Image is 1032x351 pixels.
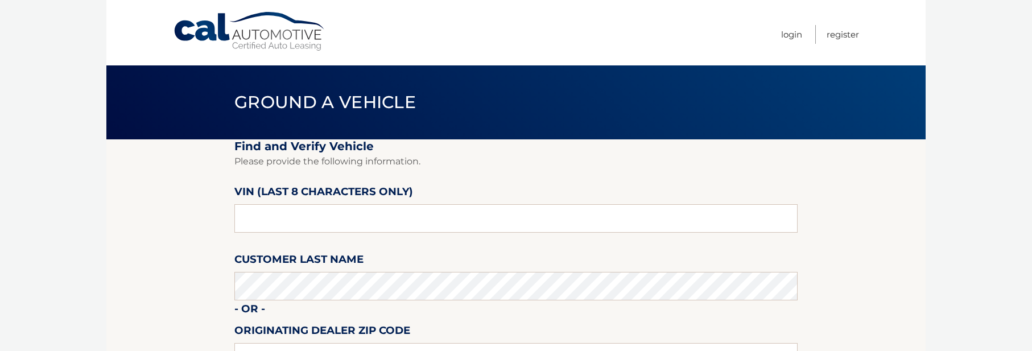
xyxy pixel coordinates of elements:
a: Cal Automotive [173,11,327,52]
h2: Find and Verify Vehicle [234,139,798,154]
span: Ground a Vehicle [234,92,416,113]
label: Customer Last Name [234,251,364,272]
label: Originating Dealer Zip Code [234,322,410,343]
p: Please provide the following information. [234,154,798,170]
label: VIN (last 8 characters only) [234,183,413,204]
label: - or - [234,300,265,321]
a: Login [781,25,802,44]
a: Register [827,25,859,44]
